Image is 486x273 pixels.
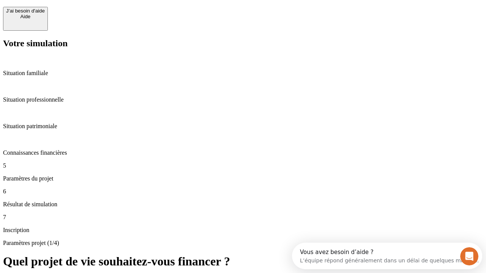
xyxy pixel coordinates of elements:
[3,188,483,195] p: 6
[3,201,483,208] p: Résultat de simulation
[3,96,483,103] p: Situation professionnelle
[3,214,483,221] p: 7
[3,70,483,77] p: Situation familiale
[6,14,45,19] div: Aide
[3,227,483,234] p: Inscription
[460,247,478,265] iframe: Intercom live chat
[3,3,209,24] div: Ouvrir le Messenger Intercom
[3,175,483,182] p: Paramètres du projet
[3,240,483,246] p: Paramètres projet (1/4)
[8,13,187,20] div: L’équipe répond généralement dans un délai de quelques minutes.
[3,162,483,169] p: 5
[6,8,45,14] div: J’ai besoin d'aide
[3,38,483,49] h2: Votre simulation
[3,254,483,268] h1: Quel projet de vie souhaitez-vous financer ?
[3,123,483,130] p: Situation patrimoniale
[3,7,48,31] button: J’ai besoin d'aideAide
[8,6,187,13] div: Vous avez besoin d’aide ?
[3,149,483,156] p: Connaissances financières
[292,243,482,269] iframe: Intercom live chat discovery launcher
